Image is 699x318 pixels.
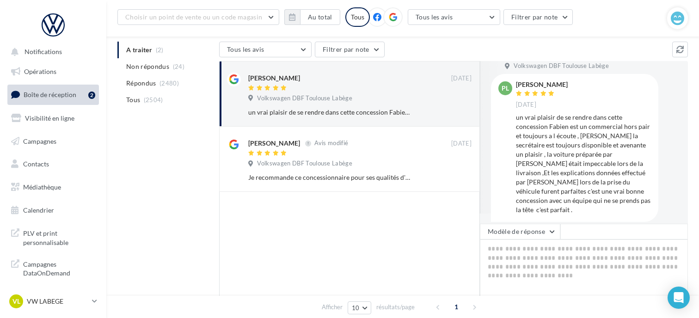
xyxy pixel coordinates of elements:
[126,95,140,104] span: Tous
[23,183,61,191] span: Médiathèque
[27,297,88,306] p: VW LABEGE
[23,206,54,214] span: Calendrier
[88,92,95,99] div: 2
[314,140,348,147] span: Avis modifié
[248,73,300,83] div: [PERSON_NAME]
[23,258,95,278] span: Campagnes DataOnDemand
[257,94,352,103] span: Volkswagen DBF Toulouse Labège
[480,224,560,239] button: Modèle de réponse
[248,139,300,148] div: [PERSON_NAME]
[7,293,99,310] a: VL VW LABEGE
[345,7,370,27] div: Tous
[125,13,262,21] span: Choisir un point de vente ou un code magasin
[451,140,472,148] span: [DATE]
[284,9,340,25] button: Au total
[348,301,371,314] button: 10
[117,9,279,25] button: Choisir un point de vente ou un code magasin
[514,62,609,70] span: Volkswagen DBF Toulouse Labège
[6,201,101,220] a: Calendrier
[126,79,156,88] span: Répondus
[23,160,49,168] span: Contacts
[408,9,500,25] button: Tous les avis
[248,108,411,117] div: un vrai plaisir de se rendre dans cette concession Fabien est un commercial hors pair et toujours...
[6,62,101,81] a: Opérations
[25,114,74,122] span: Visibilité en ligne
[6,132,101,151] a: Campagnes
[6,177,101,197] a: Médiathèque
[668,287,690,309] div: Open Intercom Messenger
[315,42,385,57] button: Filtrer par note
[25,48,62,56] span: Notifications
[144,96,163,104] span: (2504)
[6,85,101,104] a: Boîte de réception2
[126,62,169,71] span: Non répondus
[6,154,101,174] a: Contacts
[516,101,536,109] span: [DATE]
[24,91,76,98] span: Boîte de réception
[516,81,568,88] div: [PERSON_NAME]
[416,13,453,21] span: Tous les avis
[23,137,56,145] span: Campagnes
[227,45,264,53] span: Tous les avis
[322,303,343,312] span: Afficher
[6,223,101,251] a: PLV et print personnalisable
[451,74,472,83] span: [DATE]
[300,9,340,25] button: Au total
[219,42,312,57] button: Tous les avis
[12,297,20,306] span: VL
[24,67,56,75] span: Opérations
[516,113,651,214] div: un vrai plaisir de se rendre dans cette concession Fabien est un commercial hors pair et toujours...
[173,63,184,70] span: (24)
[449,300,464,314] span: 1
[257,159,352,168] span: Volkswagen DBF Toulouse Labège
[352,304,360,312] span: 10
[248,173,411,182] div: Je recommande ce concessionnaire pour ses qualités d'accueil de choix et de professionnalisme.
[376,303,415,312] span: résultats/page
[6,109,101,128] a: Visibilité en ligne
[159,79,179,87] span: (2480)
[23,227,95,247] span: PLV et print personnalisable
[502,84,509,93] span: pl
[503,9,573,25] button: Filtrer par note
[6,254,101,281] a: Campagnes DataOnDemand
